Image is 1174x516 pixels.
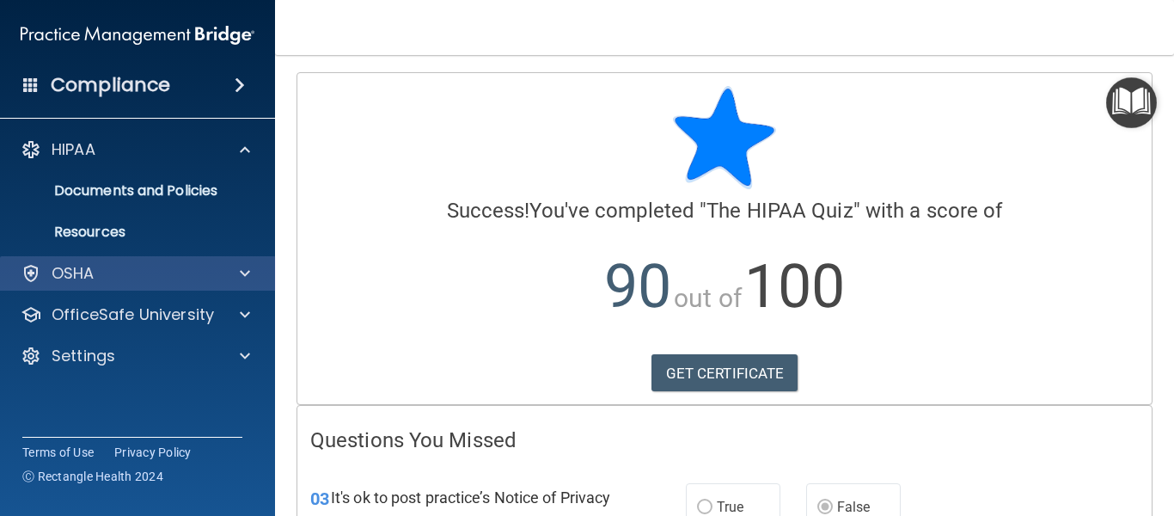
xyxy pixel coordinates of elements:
a: GET CERTIFICATE [651,354,798,392]
span: Ⓒ Rectangle Health 2024 [22,468,163,485]
a: Terms of Use [22,444,94,461]
img: PMB logo [21,18,254,52]
span: 03 [310,488,329,509]
p: OfficeSafe University [52,304,214,325]
a: Settings [21,346,250,366]
a: HIPAA [21,139,250,160]
a: OSHA [21,263,250,284]
p: Documents and Policies [11,182,246,200]
span: out of [674,283,742,313]
span: 100 [744,251,845,322]
h4: Compliance [51,73,170,97]
button: Open Resource Center [1106,77,1157,128]
span: Success! [447,199,530,223]
img: blue-star-rounded.9d042014.png [673,86,776,189]
p: Settings [52,346,115,366]
span: 90 [604,251,671,322]
p: Resources [11,224,246,241]
span: The HIPAA Quiz [706,199,853,223]
p: OSHA [52,263,95,284]
span: False [837,499,871,515]
span: True [717,499,743,515]
a: Privacy Policy [114,444,192,461]
a: OfficeSafe University [21,304,250,325]
h4: You've completed " " with a score of [310,200,1139,222]
p: HIPAA [52,139,95,160]
input: False [817,501,833,514]
input: True [697,501,712,514]
h4: Questions You Missed [310,429,1139,451]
